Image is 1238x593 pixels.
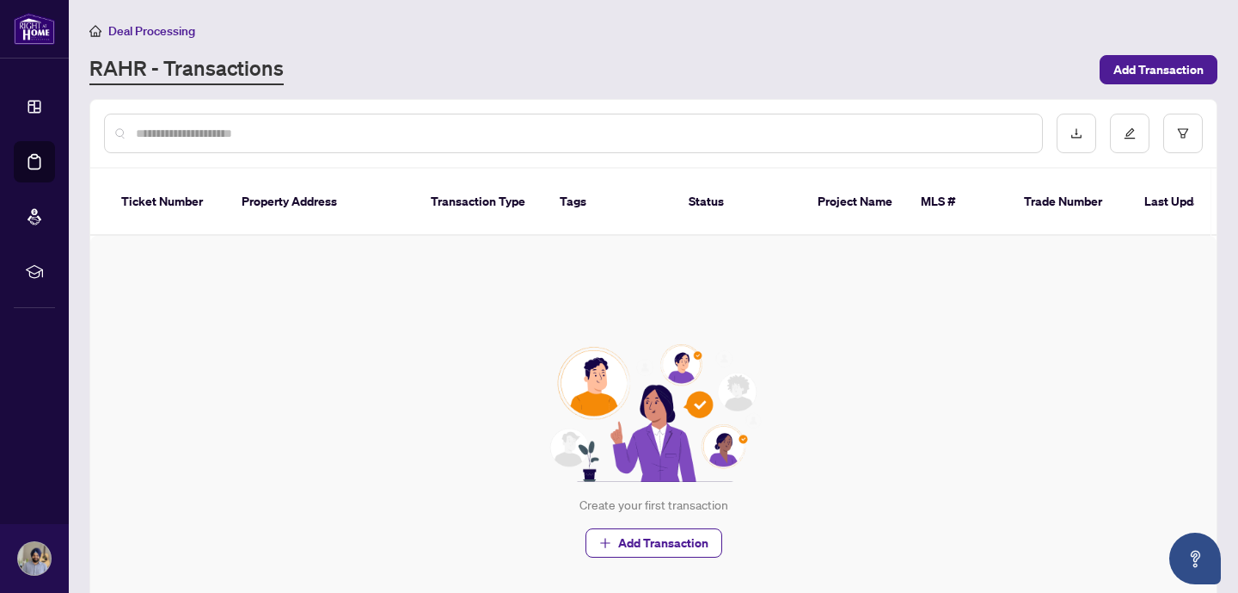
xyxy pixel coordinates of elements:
span: download [1070,127,1082,139]
span: home [89,25,101,37]
img: logo [14,13,55,45]
span: Deal Processing [108,23,195,39]
th: Tags [546,169,675,236]
div: Create your first transaction [579,496,728,515]
img: Profile Icon [18,542,51,575]
th: MLS # [907,169,1010,236]
th: Trade Number [1010,169,1131,236]
th: Ticket Number [107,169,228,236]
img: Null State Icon [542,344,764,482]
button: Open asap [1169,533,1221,584]
span: Add Transaction [618,529,708,557]
th: Project Name [804,169,907,236]
span: filter [1177,127,1189,139]
button: filter [1163,114,1203,153]
button: edit [1110,114,1149,153]
th: Status [675,169,804,236]
span: edit [1124,127,1136,139]
span: Add Transaction [1113,56,1204,83]
button: Add Transaction [585,528,722,558]
button: Add Transaction [1100,55,1217,84]
th: Transaction Type [417,169,546,236]
button: download [1057,114,1096,153]
a: RAHR - Transactions [89,54,284,85]
th: Property Address [228,169,417,236]
span: plus [599,537,611,549]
